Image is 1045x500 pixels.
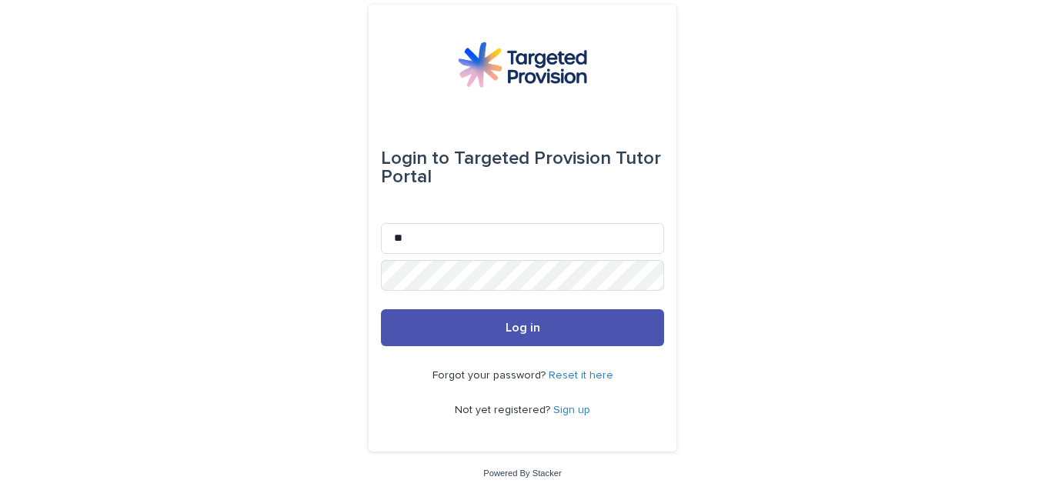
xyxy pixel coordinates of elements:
[381,137,664,198] div: Targeted Provision Tutor Portal
[549,370,613,381] a: Reset it here
[483,468,561,478] a: Powered By Stacker
[381,149,449,168] span: Login to
[458,42,587,88] img: M5nRWzHhSzIhMunXDL62
[432,370,549,381] span: Forgot your password?
[553,405,590,415] a: Sign up
[381,309,664,346] button: Log in
[455,405,553,415] span: Not yet registered?
[506,322,540,334] span: Log in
